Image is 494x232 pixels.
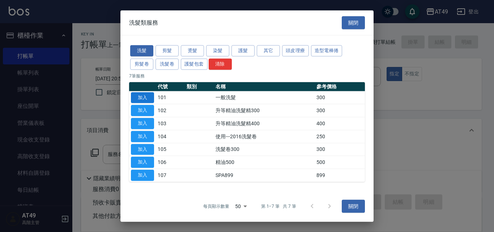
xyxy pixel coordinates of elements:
button: 洗髮 [130,45,153,56]
th: 代號 [156,82,185,91]
td: 105 [156,143,185,156]
button: 加入 [131,118,154,129]
td: SPA899 [214,169,314,182]
td: 300 [315,91,365,104]
p: 第 1–7 筆 共 7 筆 [261,203,296,210]
button: 護髮包套 [181,59,208,70]
td: 104 [156,130,185,143]
td: 300 [315,104,365,117]
button: 造型電棒捲 [311,45,342,56]
td: 500 [315,156,365,169]
td: 101 [156,91,185,104]
button: 加入 [131,170,154,181]
td: 400 [315,117,365,130]
td: 106 [156,156,185,169]
th: 名稱 [214,82,314,91]
button: 其它 [257,45,280,56]
td: 精油500 [214,156,314,169]
td: 使用---2016洗髮卷 [214,130,314,143]
button: 加入 [131,144,154,155]
button: 剪髮 [156,45,179,56]
button: 染髮 [206,45,229,56]
td: 102 [156,104,185,117]
div: 50 [232,197,250,216]
td: 250 [315,130,365,143]
button: 燙髮 [181,45,204,56]
button: 加入 [131,92,154,103]
td: 300 [315,143,365,156]
button: 剪髮卷 [130,59,153,70]
td: 升等精油洗髮精400 [214,117,314,130]
button: 加入 [131,105,154,116]
td: 洗髮卷300 [214,143,314,156]
button: 關閉 [342,199,365,213]
button: 清除 [209,59,232,70]
th: 類別 [185,82,214,91]
button: 加入 [131,131,154,142]
p: 7 筆服務 [129,72,365,79]
td: 107 [156,169,185,182]
th: 參考價格 [315,82,365,91]
button: 洗髮卷 [156,59,179,70]
button: 護髮 [231,45,255,56]
span: 洗髮類服務 [129,19,158,26]
td: 一般洗髮 [214,91,314,104]
p: 每頁顯示數量 [203,203,229,210]
button: 加入 [131,157,154,168]
td: 899 [315,169,365,182]
button: 頭皮理療 [282,45,309,56]
button: 關閉 [342,16,365,29]
td: 103 [156,117,185,130]
td: 升等精油洗髮精300 [214,104,314,117]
